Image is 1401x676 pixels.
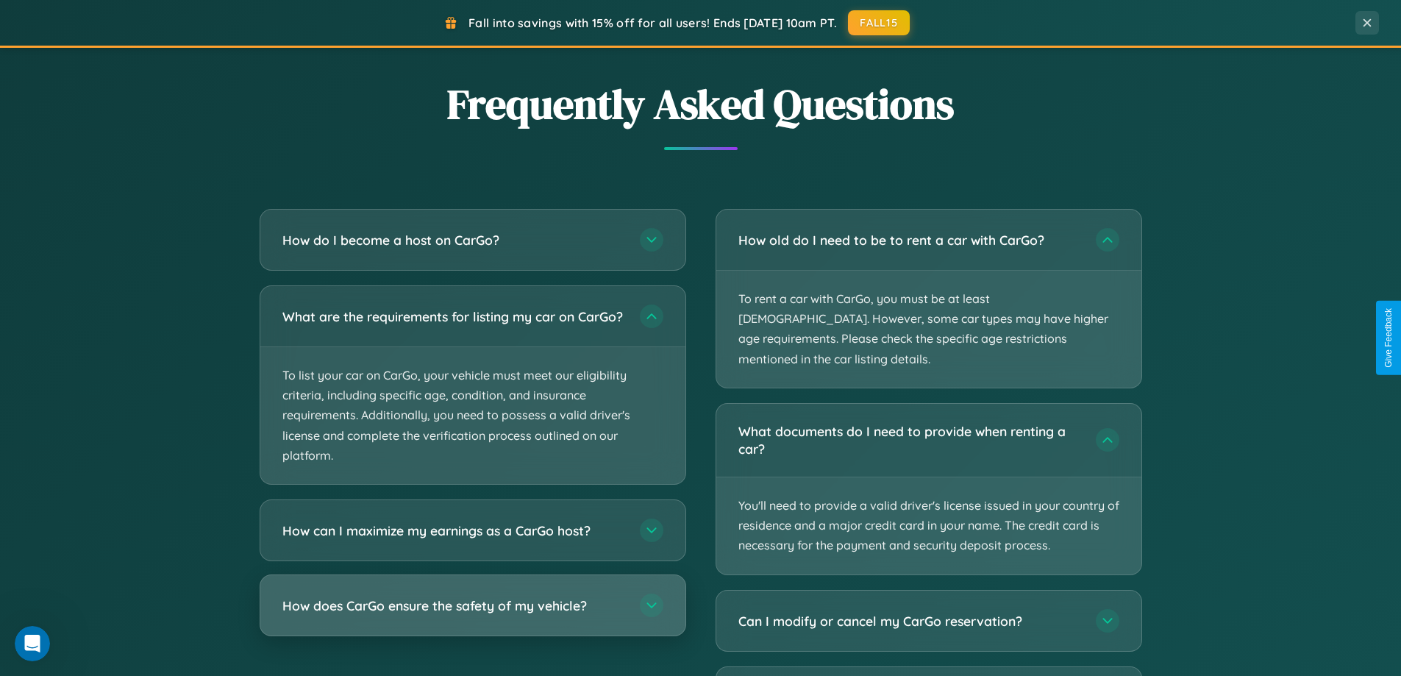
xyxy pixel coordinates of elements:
h3: What are the requirements for listing my car on CarGo? [282,307,625,326]
h3: Can I modify or cancel my CarGo reservation? [738,611,1081,630]
h3: How does CarGo ensure the safety of my vehicle? [282,597,625,615]
h3: What documents do I need to provide when renting a car? [738,422,1081,458]
h3: How do I become a host on CarGo? [282,231,625,249]
p: To list your car on CarGo, your vehicle must meet our eligibility criteria, including specific ag... [260,347,685,484]
h3: How old do I need to be to rent a car with CarGo? [738,231,1081,249]
p: To rent a car with CarGo, you must be at least [DEMOGRAPHIC_DATA]. However, some car types may ha... [716,271,1141,388]
h2: Frequently Asked Questions [260,76,1142,132]
h3: How can I maximize my earnings as a CarGo host? [282,522,625,540]
iframe: Intercom live chat [15,626,50,661]
p: You'll need to provide a valid driver's license issued in your country of residence and a major c... [716,477,1141,574]
button: FALL15 [848,10,910,35]
span: Fall into savings with 15% off for all users! Ends [DATE] 10am PT. [468,15,837,30]
div: Give Feedback [1383,308,1394,368]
